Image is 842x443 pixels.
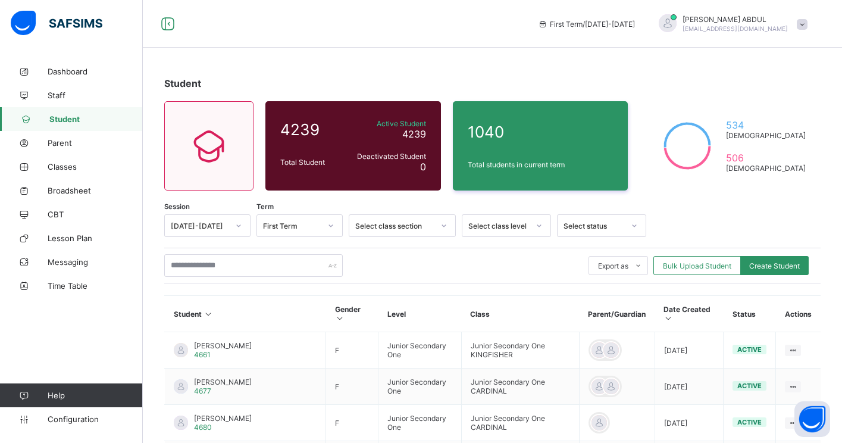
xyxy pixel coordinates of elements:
[326,332,378,369] td: F
[468,123,613,141] span: 1040
[194,341,252,350] span: [PERSON_NAME]
[11,11,102,36] img: safsims
[598,261,628,270] span: Export as
[164,202,190,211] span: Session
[794,401,830,437] button: Open asap
[326,369,378,405] td: F
[194,414,252,423] span: [PERSON_NAME]
[49,114,143,124] span: Student
[683,25,788,32] span: [EMAIL_ADDRESS][DOMAIN_NAME]
[737,418,762,426] span: active
[165,296,326,332] th: Student
[326,296,378,332] th: Gender
[564,221,624,230] div: Select status
[171,221,229,230] div: [DATE]-[DATE]
[663,314,674,323] i: Sort in Ascending Order
[164,77,201,89] span: Student
[326,405,378,441] td: F
[378,296,462,332] th: Level
[348,152,426,161] span: Deactivated Student
[402,128,426,140] span: 4239
[335,314,345,323] i: Sort in Ascending Order
[468,221,529,230] div: Select class level
[579,296,655,332] th: Parent/Guardian
[48,67,143,76] span: Dashboard
[277,155,345,170] div: Total Student
[724,296,776,332] th: Status
[280,120,342,139] span: 4239
[48,210,143,219] span: CBT
[48,162,143,171] span: Classes
[420,161,426,173] span: 0
[776,296,821,332] th: Actions
[461,296,579,332] th: Class
[461,332,579,369] td: Junior Secondary One KINGFISHER
[461,369,579,405] td: Junior Secondary One CARDINAL
[655,332,724,369] td: [DATE]
[48,91,143,100] span: Staff
[48,138,143,148] span: Parent
[749,261,800,270] span: Create Student
[726,119,806,131] span: 534
[655,369,724,405] td: [DATE]
[378,332,462,369] td: Junior Secondary One
[647,14,813,34] div: SAHEEDABDUL
[355,221,434,230] div: Select class section
[348,119,426,128] span: Active Student
[48,257,143,267] span: Messaging
[683,15,788,24] span: [PERSON_NAME] ABDUL
[737,382,762,390] span: active
[48,414,142,424] span: Configuration
[48,186,143,195] span: Broadsheet
[194,350,211,359] span: 4661
[663,261,731,270] span: Bulk Upload Student
[726,152,806,164] span: 506
[378,405,462,441] td: Junior Secondary One
[655,405,724,441] td: [DATE]
[378,369,462,405] td: Junior Secondary One
[48,233,143,243] span: Lesson Plan
[194,386,211,395] span: 4677
[256,202,274,211] span: Term
[48,391,142,400] span: Help
[194,378,252,386] span: [PERSON_NAME]
[726,131,806,140] span: [DEMOGRAPHIC_DATA]
[48,281,143,291] span: Time Table
[726,164,806,173] span: [DEMOGRAPHIC_DATA]
[468,160,613,169] span: Total students in current term
[194,423,212,432] span: 4680
[737,345,762,354] span: active
[263,221,321,230] div: First Term
[655,296,724,332] th: Date Created
[538,20,635,29] span: session/term information
[204,310,214,319] i: Sort in Ascending Order
[461,405,579,441] td: Junior Secondary One CARDINAL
